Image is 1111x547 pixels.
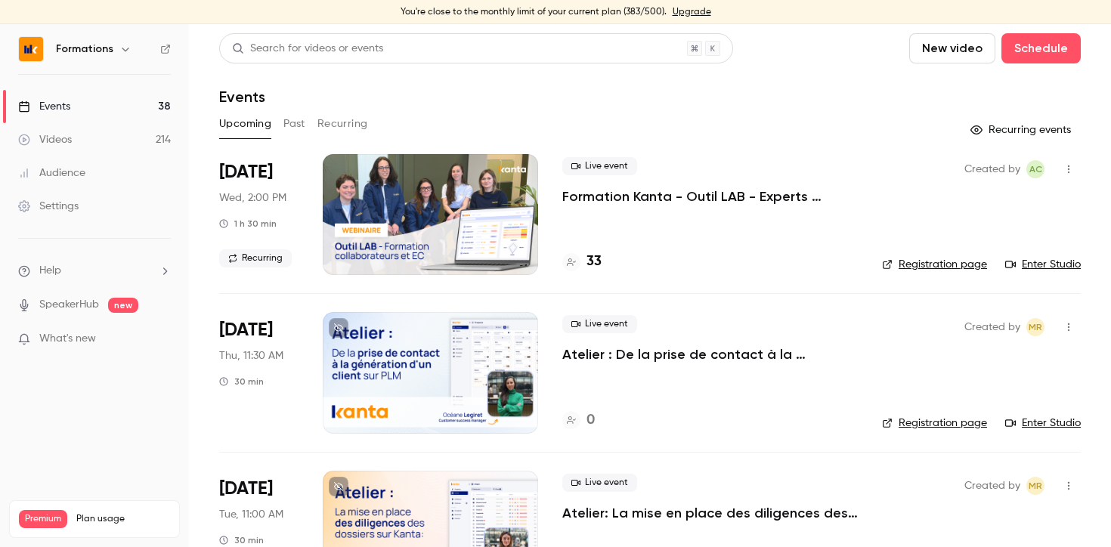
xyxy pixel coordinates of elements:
[108,298,138,313] span: new
[219,312,299,433] div: Oct 9 Thu, 11:30 AM (Europe/Paris)
[18,263,171,279] li: help-dropdown-opener
[909,33,995,63] button: New video
[219,534,264,546] div: 30 min
[18,199,79,214] div: Settings
[562,504,858,522] a: Atelier: La mise en place des diligences des dossiers sur KANTA
[18,132,72,147] div: Videos
[562,410,595,431] a: 0
[39,331,96,347] span: What's new
[232,41,383,57] div: Search for videos or events
[219,88,265,106] h1: Events
[219,477,273,501] span: [DATE]
[219,249,292,267] span: Recurring
[19,37,43,61] img: Formations
[1029,318,1042,336] span: MR
[219,218,277,230] div: 1 h 30 min
[219,190,286,206] span: Wed, 2:00 PM
[673,6,711,18] a: Upgrade
[1026,318,1044,336] span: Marion Roquet
[283,112,305,136] button: Past
[219,507,283,522] span: Tue, 11:00 AM
[1005,257,1081,272] a: Enter Studio
[219,112,271,136] button: Upcoming
[964,118,1081,142] button: Recurring events
[562,187,858,206] a: Formation Kanta - Outil LAB - Experts Comptables & Collaborateurs
[39,297,99,313] a: SpeakerHub
[219,348,283,363] span: Thu, 11:30 AM
[964,160,1020,178] span: Created by
[219,318,273,342] span: [DATE]
[76,513,170,525] span: Plan usage
[19,510,67,528] span: Premium
[219,160,273,184] span: [DATE]
[219,154,299,275] div: Oct 8 Wed, 2:00 PM (Europe/Paris)
[1001,33,1081,63] button: Schedule
[317,112,368,136] button: Recurring
[882,257,987,272] a: Registration page
[586,410,595,431] h4: 0
[18,165,85,181] div: Audience
[1026,160,1044,178] span: Anaïs Cachelou
[882,416,987,431] a: Registration page
[964,477,1020,495] span: Created by
[586,252,602,272] h4: 33
[1029,477,1042,495] span: MR
[18,99,70,114] div: Events
[1029,160,1042,178] span: AC
[39,263,61,279] span: Help
[562,252,602,272] a: 33
[562,345,858,363] a: Atelier : De la prise de contact à la génération d'un client sur PLM
[562,315,637,333] span: Live event
[219,375,264,388] div: 30 min
[964,318,1020,336] span: Created by
[562,157,637,175] span: Live event
[153,332,171,346] iframe: Noticeable Trigger
[562,474,637,492] span: Live event
[56,42,113,57] h6: Formations
[1026,477,1044,495] span: Marion Roquet
[1005,416,1081,431] a: Enter Studio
